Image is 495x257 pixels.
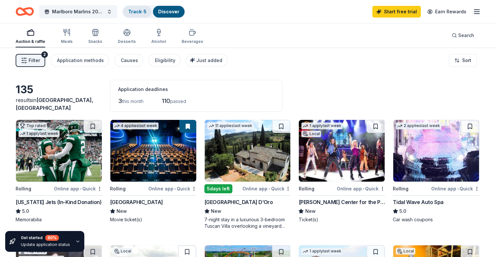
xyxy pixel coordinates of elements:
span: New [117,207,127,215]
div: Online app Quick [337,185,385,193]
div: [US_STATE] Jets (In-Kind Donation) [16,198,102,206]
button: Causes [114,54,143,67]
span: 5.0 [399,207,406,215]
span: Sort [462,57,471,64]
div: Car wash coupons [393,216,479,223]
div: Rolling [393,185,408,193]
span: in [16,97,93,111]
div: Auction & raffle [16,39,45,44]
a: Earn Rewards [423,6,470,18]
a: Image for Tidal Wave Auto Spa2 applieslast weekRollingOnline app•QuickTidal Wave Auto Spa5.0Car w... [393,120,479,223]
div: Local [396,248,415,254]
div: Causes [121,57,138,64]
div: Ticket(s) [298,216,385,223]
span: • [80,186,81,191]
span: Search [458,32,474,39]
a: Discover [158,9,179,14]
span: 5.0 [22,207,29,215]
div: 1 apply last week [301,248,342,255]
span: [GEOGRAPHIC_DATA], [GEOGRAPHIC_DATA] [16,97,93,111]
div: Local [113,248,132,254]
div: Local [301,131,321,137]
a: Image for Villa Sogni D’Oro11 applieslast week5days leftOnline app•Quick[GEOGRAPHIC_DATA] D’OroNe... [204,120,291,229]
div: Rolling [16,185,31,193]
div: 80 % [45,235,59,241]
a: Track· 5 [128,9,146,14]
img: Image for Cinépolis [110,120,196,182]
button: Meals [61,26,73,47]
a: Image for Cinépolis4 applieslast weekRollingOnline app•Quick[GEOGRAPHIC_DATA]NewMovie ticket(s) [110,120,197,223]
span: Marlboro Marlins 2025 Golf Outing [52,8,104,16]
span: • [363,186,364,191]
span: • [174,186,176,191]
div: Alcohol [151,39,166,44]
div: Application methods [57,57,104,64]
span: 110 [162,97,170,104]
button: Beverages [182,26,203,47]
div: Beverages [182,39,203,44]
a: Image for New York Jets (In-Kind Donation)Top rated1 applylast weekRollingOnline app•Quick[US_STA... [16,120,102,223]
div: [GEOGRAPHIC_DATA] D’Oro [204,198,273,206]
span: • [457,186,459,191]
div: 2 applies last week [396,122,441,129]
div: 5 days left [204,184,232,193]
div: Desserts [118,39,136,44]
a: Start free trial [372,6,421,18]
img: Image for Tilles Center for the Performing Arts [299,120,385,182]
button: Eligibility [148,54,181,67]
div: [GEOGRAPHIC_DATA] [110,198,163,206]
div: Online app Quick [54,185,102,193]
span: Just added [196,58,222,63]
div: 135 [16,83,102,96]
div: Online app Quick [242,185,291,193]
div: 11 applies last week [207,122,254,129]
div: Get started [21,235,70,241]
span: passed [170,98,186,104]
div: 4 applies last week [113,122,158,129]
button: Marlboro Marlins 2025 Golf Outing [39,5,117,18]
button: Filter2 [16,54,45,67]
img: Image for Tidal Wave Auto Spa [393,120,479,182]
div: results [16,96,102,112]
a: Home [16,4,34,19]
span: Filter [29,57,40,64]
button: Search [447,29,479,42]
span: this month [122,98,144,104]
button: Alcohol [151,26,166,47]
button: Sort [449,54,477,67]
div: Update application status [21,242,70,247]
div: Rolling [298,185,314,193]
button: Auction & raffle [16,26,45,47]
span: • [268,186,270,191]
div: Memorabilia [16,216,102,223]
a: Image for Tilles Center for the Performing Arts1 applylast weekLocalRollingOnline app•Quick[PERSO... [298,120,385,223]
div: 1 apply last week [19,130,60,137]
button: Snacks [88,26,102,47]
div: [PERSON_NAME] Center for the Performing Arts [298,198,385,206]
div: Meals [61,39,73,44]
img: Image for New York Jets (In-Kind Donation) [16,120,102,182]
button: Desserts [118,26,136,47]
div: 1 apply last week [301,122,342,129]
span: 3 [118,97,122,104]
div: Snacks [88,39,102,44]
div: Online app Quick [148,185,197,193]
div: 7-night stay in a luxurious 3-bedroom Tuscan Villa overlooking a vineyard and the ancient walled ... [204,216,291,229]
button: Application methods [50,54,109,67]
button: Track· 5Discover [122,5,185,18]
div: 2 [41,51,48,58]
div: Application deadlines [118,85,274,93]
img: Image for Villa Sogni D’Oro [205,120,291,182]
div: Online app Quick [431,185,479,193]
span: New [211,207,221,215]
div: Eligibility [155,57,175,64]
div: Movie ticket(s) [110,216,197,223]
div: Top rated [19,122,47,129]
button: Just added [186,54,227,67]
span: New [305,207,315,215]
div: Rolling [110,185,126,193]
div: Tidal Wave Auto Spa [393,198,443,206]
